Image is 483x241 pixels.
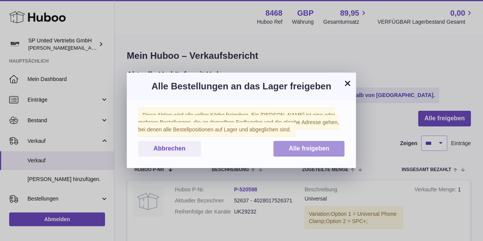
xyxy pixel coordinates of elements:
span: Abbrechen [153,145,186,152]
span: Alle freigeben [289,145,329,152]
button: Alle freigeben [273,141,344,157]
h3: Alle Bestellungen an das Lager freigeben [138,80,344,92]
button: × [343,79,352,88]
button: Abbrechen [138,141,201,157]
span: Diese Aktion wird alle vollen Körbe freigeben. Ein [PERSON_NAME] ist eine oder mehrere Bestellung... [138,108,339,137]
